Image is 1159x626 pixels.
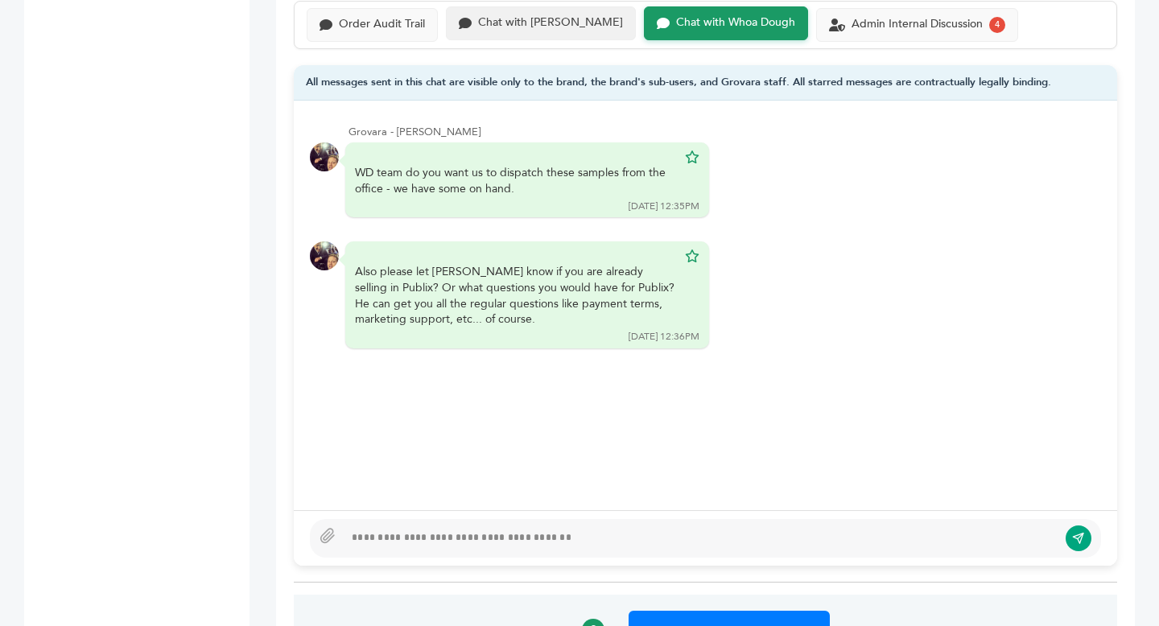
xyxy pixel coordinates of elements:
[629,200,699,213] div: [DATE] 12:35PM
[676,16,795,30] div: Chat with Whoa Dough
[852,18,983,31] div: Admin Internal Discussion
[478,16,623,30] div: Chat with [PERSON_NAME]
[339,18,425,31] div: Order Audit Trail
[349,125,1101,139] div: Grovara - [PERSON_NAME]
[355,165,677,196] div: WD team do you want us to dispatch these samples from the office - we have some on hand.
[294,65,1117,101] div: All messages sent in this chat are visible only to the brand, the brand's sub-users, and Grovara ...
[989,17,1005,33] div: 4
[355,264,677,327] div: Also please let [PERSON_NAME] know if you are already selling in Publix? Or what questions you wo...
[629,330,699,344] div: [DATE] 12:36PM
